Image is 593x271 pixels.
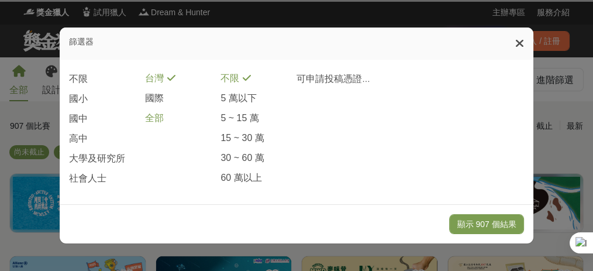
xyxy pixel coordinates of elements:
span: 社會人士 [69,173,106,185]
span: 不限 [69,73,88,85]
span: 高中 [69,133,88,145]
span: 台灣 [145,73,164,85]
span: 不限 [220,73,239,85]
span: 國小 [69,93,88,105]
span: 5 萬以下 [220,92,256,105]
span: 國際 [145,92,164,105]
span: 15 ~ 30 萬 [220,132,264,145]
span: 全部 [145,112,164,125]
span: 國中 [69,113,88,125]
span: 大學及研究所 [69,153,125,165]
span: 可申請投稿憑證 [296,73,362,85]
span: 60 萬以上 [220,172,261,184]
span: 30 ~ 60 萬 [220,152,264,164]
button: 顯示 907 個結果 [449,214,523,234]
span: 5 ~ 15 萬 [220,112,258,125]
